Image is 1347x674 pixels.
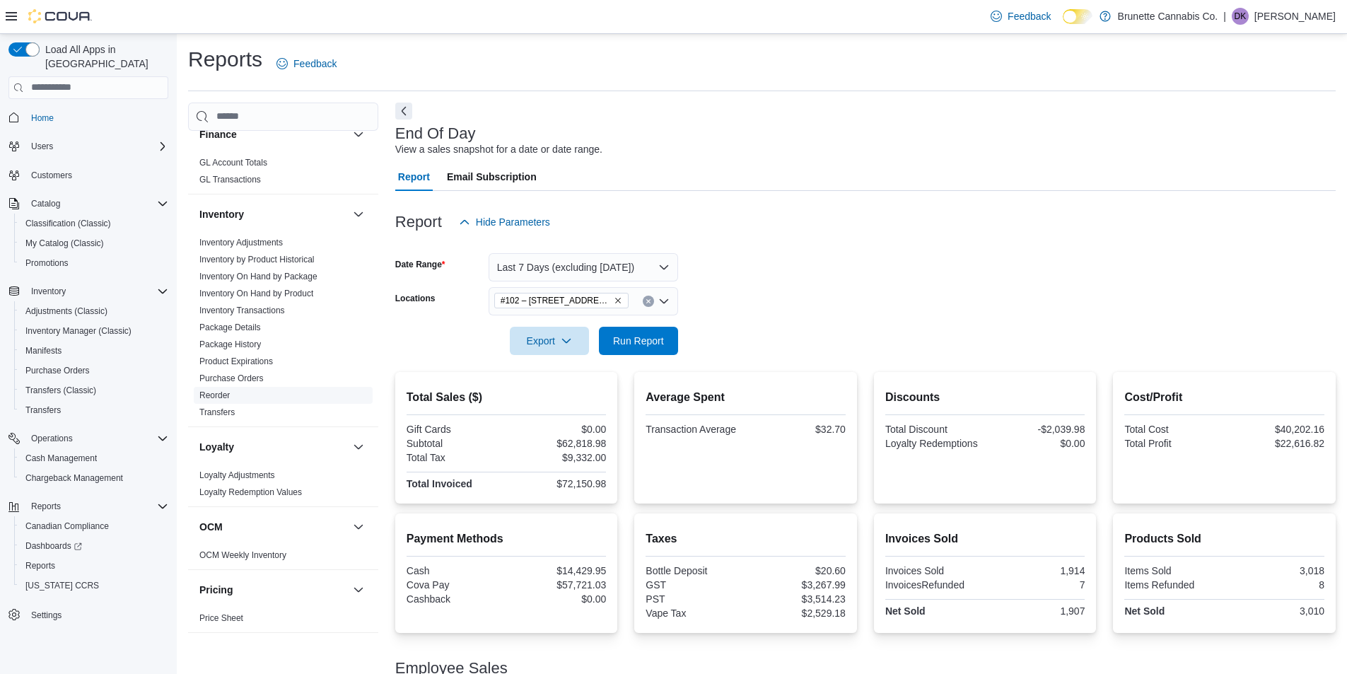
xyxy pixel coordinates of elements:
[20,402,66,419] a: Transfers
[25,560,55,571] span: Reports
[395,214,442,231] h3: Report
[509,478,606,489] div: $72,150.98
[199,306,285,315] a: Inventory Transactions
[599,327,678,355] button: Run Report
[453,208,556,236] button: Hide Parameters
[14,214,174,233] button: Classification (Classic)
[20,255,168,272] span: Promotions
[20,382,102,399] a: Transfers (Classic)
[31,198,60,209] span: Catalog
[1124,605,1165,617] strong: Net Sold
[646,389,846,406] h2: Average Spent
[25,365,90,376] span: Purchase Orders
[14,468,174,488] button: Chargeback Management
[20,382,168,399] span: Transfers (Classic)
[885,438,982,449] div: Loyalty Redemptions
[988,438,1085,449] div: $0.00
[25,238,104,249] span: My Catalog (Classic)
[20,215,168,232] span: Classification (Classic)
[28,9,92,23] img: Cova
[25,138,59,155] button: Users
[395,142,602,157] div: View a sales snapshot for a date or date range.
[1124,389,1324,406] h2: Cost/Profit
[25,306,107,317] span: Adjustments (Classic)
[25,283,168,300] span: Inventory
[988,565,1085,576] div: 1,914
[25,385,96,396] span: Transfers (Classic)
[20,323,168,339] span: Inventory Manager (Classic)
[1228,565,1324,576] div: 3,018
[25,109,168,127] span: Home
[1124,565,1221,576] div: Items Sold
[494,293,629,308] span: #102 – 935 Brunette Avenue
[1124,424,1221,435] div: Total Cost
[31,501,61,512] span: Reports
[407,424,503,435] div: Gift Cards
[199,127,347,141] button: Finance
[988,424,1085,435] div: -$2,039.98
[25,405,61,416] span: Transfers
[509,424,606,435] div: $0.00
[25,345,62,356] span: Manifests
[1124,438,1221,449] div: Total Profit
[646,608,742,619] div: Vape Tax
[398,163,430,191] span: Report
[749,424,846,435] div: $32.70
[350,438,367,455] button: Loyalty
[199,356,273,366] a: Product Expirations
[25,607,67,624] a: Settings
[20,470,129,487] a: Chargeback Management
[407,593,503,605] div: Cashback
[20,450,168,467] span: Cash Management
[407,565,503,576] div: Cash
[3,165,174,185] button: Customers
[199,322,261,333] span: Package Details
[3,604,174,624] button: Settings
[8,102,168,662] nav: Complex example
[407,530,607,547] h2: Payment Methods
[14,301,174,321] button: Adjustments (Classic)
[20,303,168,320] span: Adjustments (Classic)
[25,605,168,623] span: Settings
[188,610,378,632] div: Pricing
[25,257,69,269] span: Promotions
[395,293,436,304] label: Locations
[20,362,168,379] span: Purchase Orders
[489,253,678,281] button: Last 7 Days (excluding [DATE])
[1232,8,1249,25] div: Dylan Kraemer
[199,289,313,298] a: Inventory On Hand by Product
[14,321,174,341] button: Inventory Manager (Classic)
[447,163,537,191] span: Email Subscription
[1235,8,1247,25] span: DK
[271,50,342,78] a: Feedback
[25,167,78,184] a: Customers
[1228,438,1324,449] div: $22,616.82
[31,112,54,124] span: Home
[3,108,174,128] button: Home
[199,175,261,185] a: GL Transactions
[199,339,261,349] a: Package History
[749,608,846,619] div: $2,529.18
[188,154,378,194] div: Finance
[613,334,664,348] span: Run Report
[14,448,174,468] button: Cash Management
[25,580,99,591] span: [US_STATE] CCRS
[199,470,275,480] a: Loyalty Adjustments
[646,593,742,605] div: PST
[199,407,235,417] a: Transfers
[20,402,168,419] span: Transfers
[20,342,168,359] span: Manifests
[14,556,174,576] button: Reports
[1223,8,1226,25] p: |
[199,255,315,265] a: Inventory by Product Historical
[1063,9,1092,24] input: Dark Mode
[199,158,267,168] a: GL Account Totals
[199,207,347,221] button: Inventory
[25,430,168,447] span: Operations
[188,547,378,569] div: OCM
[395,103,412,120] button: Next
[20,323,137,339] a: Inventory Manager (Classic)
[199,613,243,623] a: Price Sheet
[199,238,283,248] a: Inventory Adjustments
[25,283,71,300] button: Inventory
